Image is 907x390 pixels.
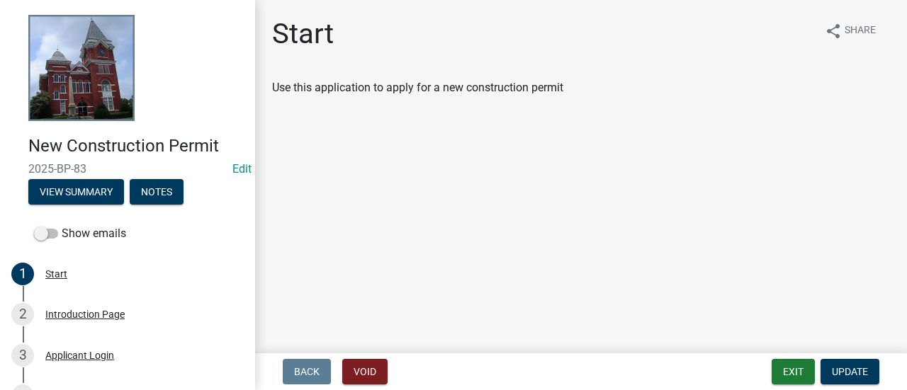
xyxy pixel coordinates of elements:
[11,344,34,367] div: 3
[45,309,125,319] div: Introduction Page
[232,162,252,176] a: Edit
[832,366,868,377] span: Update
[130,187,184,198] wm-modal-confirm: Notes
[772,359,815,384] button: Exit
[28,136,244,156] h4: New Construction Permit
[232,162,252,176] wm-modal-confirm: Edit Application Number
[45,269,67,279] div: Start
[272,17,334,51] h1: Start
[34,225,126,242] label: Show emails
[130,179,184,205] button: Notes
[294,366,320,377] span: Back
[845,23,876,40] span: Share
[45,350,114,360] div: Applicant Login
[28,187,124,198] wm-modal-confirm: Summary
[28,179,124,205] button: View Summary
[283,359,331,384] button: Back
[28,162,227,176] span: 2025-BP-83
[821,359,879,384] button: Update
[272,79,890,96] div: Use this application to apply for a new construction permit
[813,17,887,45] button: shareShare
[342,359,388,384] button: Void
[825,23,842,40] i: share
[28,15,135,121] img: Talbot County, Georgia
[11,263,34,285] div: 1
[11,303,34,326] div: 2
